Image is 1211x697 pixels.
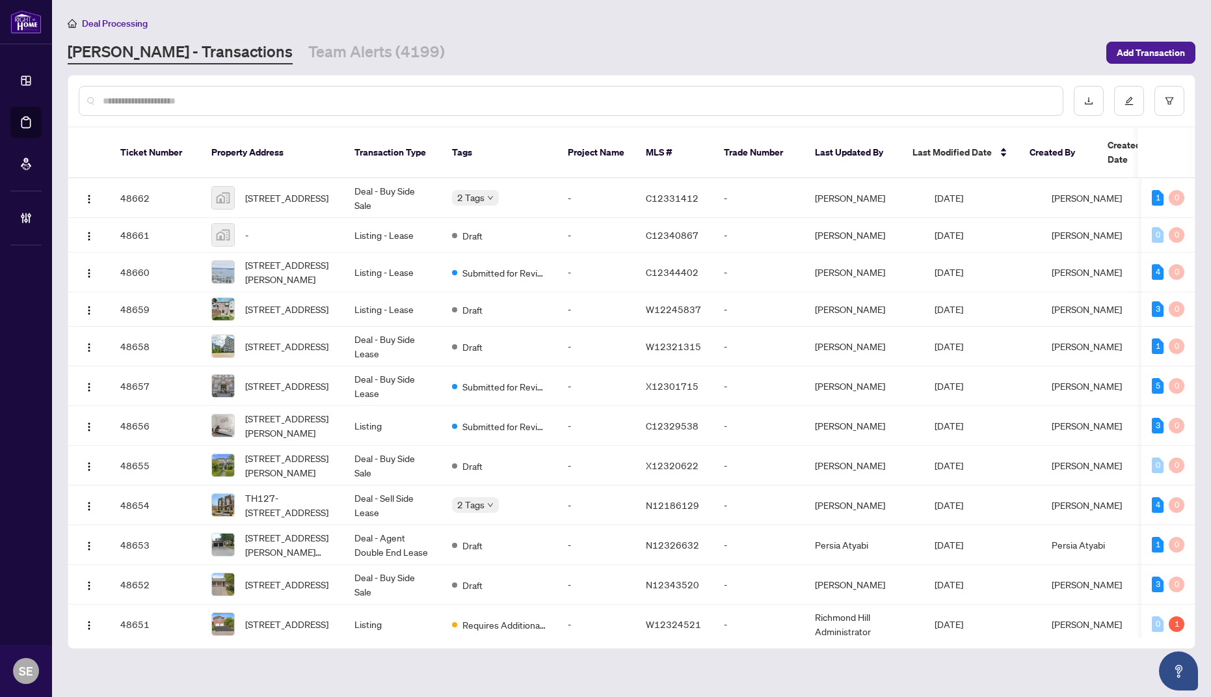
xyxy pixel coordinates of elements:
img: thumbnail-img [212,494,234,516]
div: 1 [1152,338,1164,354]
th: Trade Number [713,128,805,178]
td: 48656 [110,406,201,446]
img: Logo [84,305,94,316]
span: X12320622 [646,459,699,471]
img: Logo [84,541,94,551]
td: - [713,253,805,292]
button: Add Transaction [1106,42,1195,64]
img: Logo [84,231,94,241]
button: Logo [79,336,100,357]
button: Logo [79,534,100,555]
td: [PERSON_NAME] [805,292,924,327]
td: - [713,178,805,218]
td: - [557,292,635,327]
img: Logo [84,268,94,279]
span: [DATE] [935,192,963,204]
span: - [245,228,248,242]
div: 0 [1169,418,1184,433]
span: [STREET_ADDRESS] [245,379,328,393]
td: Listing [344,406,442,446]
td: - [713,406,805,446]
button: Logo [79,187,100,208]
span: [PERSON_NAME] [1052,229,1122,241]
td: [PERSON_NAME] [805,253,924,292]
td: 48662 [110,178,201,218]
button: Logo [79,299,100,320]
td: Deal - Agent Double End Lease [344,525,442,565]
div: 0 [1169,190,1184,206]
div: 0 [1169,378,1184,394]
td: Deal - Sell Side Lease [344,485,442,525]
span: [PERSON_NAME] [1052,266,1122,278]
div: 5 [1152,378,1164,394]
th: Transaction Type [344,128,442,178]
span: Submitted for Review [462,379,547,394]
div: 0 [1169,497,1184,513]
span: TH127-[STREET_ADDRESS] [245,491,334,519]
td: - [557,605,635,644]
td: [PERSON_NAME] [805,366,924,406]
div: 3 [1152,577,1164,592]
span: edit [1124,96,1134,105]
span: Draft [462,228,483,243]
td: - [713,327,805,366]
td: [PERSON_NAME] [805,485,924,525]
span: C12329538 [646,420,699,431]
td: 48651 [110,605,201,644]
span: [STREET_ADDRESS] [245,577,328,592]
td: Listing [344,605,442,644]
span: [PERSON_NAME] [1052,340,1122,352]
div: 0 [1169,458,1184,473]
span: Last Modified Date [912,145,992,159]
span: [STREET_ADDRESS] [245,191,328,205]
span: [DATE] [935,420,963,431]
span: W12321315 [646,340,701,352]
td: Deal - Buy Side Lease [344,327,442,366]
span: [DATE] [935,229,963,241]
span: Requires Additional Docs [462,618,547,632]
img: thumbnail-img [212,613,234,635]
div: 0 [1152,458,1164,473]
a: Team Alerts (4199) [308,41,445,64]
td: 48658 [110,327,201,366]
th: Project Name [557,128,635,178]
button: Logo [79,376,100,396]
span: Draft [462,340,483,354]
span: SE [19,662,33,680]
th: MLS # [635,128,713,178]
td: - [713,565,805,605]
span: [DATE] [935,266,963,278]
img: thumbnail-img [212,335,234,357]
th: Created Date [1097,128,1188,178]
div: 1 [1152,537,1164,553]
span: [DATE] [935,340,963,352]
button: Logo [79,495,100,515]
span: [DATE] [935,618,963,630]
img: Logo [84,342,94,353]
span: N12186129 [646,499,699,511]
td: 48661 [110,218,201,253]
div: 0 [1169,227,1184,243]
span: down [487,502,494,508]
div: 0 [1152,227,1164,243]
span: home [68,19,77,28]
span: C12331412 [646,192,699,204]
td: Listing - Lease [344,253,442,292]
th: Last Updated By [805,128,902,178]
img: thumbnail-img [212,415,234,437]
td: Listing - Lease [344,218,442,253]
td: - [557,178,635,218]
div: 4 [1152,264,1164,280]
img: Logo [84,620,94,631]
button: download [1074,86,1104,116]
img: Logo [84,461,94,472]
div: 0 [1152,616,1164,632]
span: [STREET_ADDRESS] [245,617,328,631]
th: Last Modified Date [902,128,1019,178]
span: 2 Tags [457,190,485,205]
td: [PERSON_NAME] [805,327,924,366]
button: Logo [79,262,100,282]
div: 1 [1152,190,1164,206]
td: Deal - Buy Side Sale [344,565,442,605]
img: thumbnail-img [212,454,234,476]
